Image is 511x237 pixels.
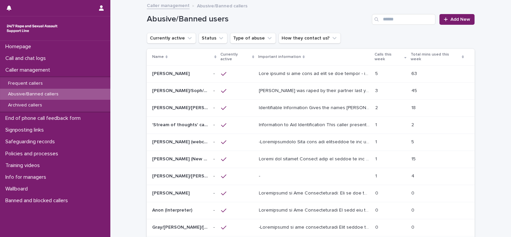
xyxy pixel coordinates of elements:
p: Caller management [3,67,56,73]
p: 2 [375,104,379,111]
p: 0 [375,223,380,230]
h1: Abusive/Banned users [147,14,369,24]
p: Info for managers [3,174,52,180]
p: Reason for profile Support them to adhere to our 2 chats per week policy, they appear to be calli... [259,155,371,162]
p: - [259,172,262,179]
p: 3 [375,87,379,94]
tr: 'Stream of thoughts' caller/webchat user'Stream of thoughts' caller/webchat user -- Information t... [147,116,475,134]
p: Anon (Interpreter) [152,206,194,213]
p: - [213,70,216,77]
button: Type of abuse [230,33,276,44]
p: - [213,121,216,128]
p: - [213,172,216,179]
p: Banned and blocked callers [3,197,73,204]
a: Caller management [147,1,190,9]
tr: [PERSON_NAME] (webchat)[PERSON_NAME] (webchat) -- -Loremipsumdolo Sita cons adi elitseddoe te inc... [147,134,475,151]
tr: [PERSON_NAME]/[PERSON_NAME]/[PERSON_NAME][PERSON_NAME]/[PERSON_NAME]/[PERSON_NAME] -- -- 11 44 [147,168,475,185]
p: -Information to aid identification This caller began accessing the service as Gray at the beginni... [259,223,371,230]
p: Identifiable Information Gives the names Kevin, Dean, Neil, David, James, Ben or or sometimes sta... [259,104,371,111]
p: - [213,87,216,94]
p: [PERSON_NAME]/[PERSON_NAME]/[PERSON_NAME] [152,172,209,179]
p: - [213,155,216,162]
p: Information to Aid Identification This caller presents in a way that suggests they are in a strea... [259,121,371,128]
p: [PERSON_NAME] (New caller) [152,155,209,162]
p: - [213,138,216,145]
p: 1 [375,172,378,179]
p: Currently active [220,51,250,63]
p: 0 [411,189,416,196]
p: End of phone call feedback form [3,115,86,122]
p: - [213,189,216,196]
button: Status [199,33,227,44]
p: 1 [375,155,378,162]
p: Safeguarding records [3,139,60,145]
tr: [PERSON_NAME] (New caller)[PERSON_NAME] (New caller) -- Loremi dol sitamet Consect adip el seddoe... [147,151,475,168]
p: 4 [411,172,416,179]
tr: [PERSON_NAME][PERSON_NAME] -- Loremipsumd si Ame Consecteturadi: Eli se doe temporincidid utl et ... [147,185,475,202]
p: Information to Aid Identification He asks for an Urdu or Hindi interpreter. He often requests a f... [259,206,371,213]
p: Name [152,53,164,61]
p: 45 [411,87,418,94]
p: Homepage [3,44,36,50]
tr: [PERSON_NAME][PERSON_NAME] -- Lore ipsumd si ame cons ad elit se doe tempor - inc utlab Etdolorem... [147,65,475,82]
p: Gray/Colin/Paul/Grey/Philip/Steve/anon/Nathan/Gavin/Brian/Ken [152,223,209,230]
p: 18 [411,104,417,111]
tr: [PERSON_NAME]/Soph/[PERSON_NAME]/[PERSON_NAME]/Scarlet/[PERSON_NAME] - Banned/Webchatter[PERSON_N... [147,82,475,99]
tr: Anon (Interpreter)Anon (Interpreter) -- Loremipsumd si Ame Consecteturadi El sedd eiu te Inci ut ... [147,202,475,219]
p: Policies and processes [3,151,64,157]
p: Alice was raped by their partner last year and they're currently facing ongoing domestic abuse fr... [259,87,371,94]
tr: [PERSON_NAME]/[PERSON_NAME]/[PERSON_NAME]/[PERSON_NAME]/[PERSON_NAME]/ [PERSON_NAME]/ [PERSON_NAM... [147,99,475,116]
p: 63 [411,70,418,77]
p: 5 [411,138,415,145]
p: 0 [375,206,380,213]
a: Add New [439,14,475,25]
p: - [213,104,216,111]
p: 5 [375,70,379,77]
p: Call and chat logs [3,55,51,62]
p: Kevin/Neil/David/James/Colin/ Ben/ Craig [152,104,209,111]
p: Calls this week [375,51,403,63]
img: rhQMoQhaT3yELyF149Cw [5,22,59,35]
p: [PERSON_NAME] [152,70,191,77]
p: 'Stream of thoughts' caller/webchat user [152,121,209,128]
p: 1 [375,121,378,128]
p: Total mins used this week [411,51,460,63]
tr: Gray/[PERSON_NAME]/[PERSON_NAME]/Grey/[PERSON_NAME]/[PERSON_NAME]/anon/[PERSON_NAME]/[PERSON_NAME... [147,219,475,236]
p: Signposting links [3,127,49,133]
p: Information to Aid Identification: Due to the inappropriate use of the support line, this caller ... [259,189,371,196]
p: [PERSON_NAME] [152,189,191,196]
button: Currently active [147,33,196,44]
p: Frequent callers [3,81,48,86]
p: 0 [375,189,380,196]
p: Alice/Soph/Alexis/Danni/Scarlet/Katy - Banned/Webchatter [152,87,209,94]
p: Important information [258,53,301,61]
p: 15 [411,155,417,162]
p: - [213,223,216,230]
p: Training videos [3,162,45,169]
p: -Identification This user was contacting us for at least 6 months. On some occasions he has conta... [259,138,371,145]
p: Wallboard [3,186,33,192]
p: 0 [411,206,416,213]
p: [PERSON_NAME] (webchat) [152,138,209,145]
p: 2 [411,121,415,128]
p: 0 [411,223,416,230]
button: How they contact us? [279,33,341,44]
p: 1 [375,138,378,145]
p: Abusive/Banned callers [197,2,247,9]
p: This caller is not able to call us any longer - see below Information to Aid Identification: She ... [259,70,371,77]
p: - [213,206,216,213]
input: Search [372,14,435,25]
p: Archived callers [3,102,47,108]
span: Add New [450,17,470,22]
p: Abusive/Banned callers [3,91,64,97]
